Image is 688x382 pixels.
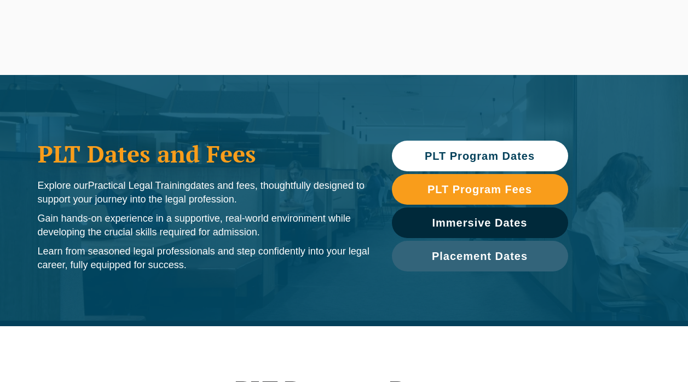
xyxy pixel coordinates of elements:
[432,251,528,262] span: Placement Dates
[392,207,568,238] a: Immersive Dates
[38,212,370,239] p: Gain hands-on experience in a supportive, real-world environment while developing the crucial ski...
[38,245,370,272] p: Learn from seasoned legal professionals and step confidently into your legal career, fully equipp...
[38,179,370,206] p: Explore our dates and fees, thoughtfully designed to support your journey into the legal profession.
[392,241,568,271] a: Placement Dates
[88,180,190,191] span: Practical Legal Training
[392,174,568,205] a: PLT Program Fees
[432,217,528,228] span: Immersive Dates
[392,141,568,171] a: PLT Program Dates
[427,184,532,195] span: PLT Program Fees
[425,151,535,161] span: PLT Program Dates
[38,140,370,167] h1: PLT Dates and Fees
